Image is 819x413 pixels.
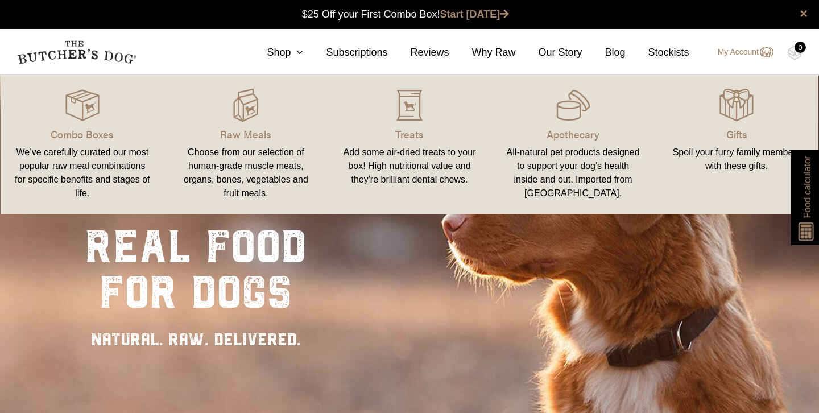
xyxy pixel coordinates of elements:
[505,146,642,200] div: All-natural pet products designed to support your dog’s health inside and out. Imported from [GEO...
[491,86,655,203] a: Apothecary All-natural pet products designed to support your dog’s health inside and out. Importe...
[341,126,478,142] p: Treats
[178,146,315,200] div: Choose from our selection of human-grade muscle meats, organs, bones, vegetables and fruit meals.
[85,224,307,315] div: real food for dogs
[328,86,491,203] a: Treats Add some air-dried treats to your box! High nutritional value and they're brilliant dental...
[788,46,802,60] img: TBD_Cart-Empty.png
[85,327,307,352] div: NATURAL. RAW. DELIVERED.
[655,86,818,203] a: Gifts Spoil your furry family members with these gifts.
[1,86,164,203] a: Combo Boxes We’ve carefully curated our most popular raw meal combinations for specific benefits ...
[341,146,478,187] div: Add some air-dried treats to your box! High nutritional value and they're brilliant dental chews.
[303,45,387,60] a: Subscriptions
[164,86,328,203] a: Raw Meals Choose from our selection of human-grade muscle meats, organs, bones, vegetables and fr...
[516,45,582,60] a: Our Story
[178,126,315,142] p: Raw Meals
[14,126,151,142] p: Combo Boxes
[626,45,689,60] a: Stockists
[505,126,642,142] p: Apothecary
[668,146,805,173] div: Spoil your furry family members with these gifts.
[706,46,773,59] a: My Account
[440,9,510,20] a: Start [DATE]
[387,45,449,60] a: Reviews
[582,45,626,60] a: Blog
[795,42,806,53] div: 0
[14,146,151,200] div: We’ve carefully curated our most popular raw meal combinations for specific benefits and stages o...
[800,156,814,218] span: Food calculator
[244,45,303,60] a: Shop
[800,7,808,20] a: close
[449,45,516,60] a: Why Raw
[668,126,805,142] p: Gifts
